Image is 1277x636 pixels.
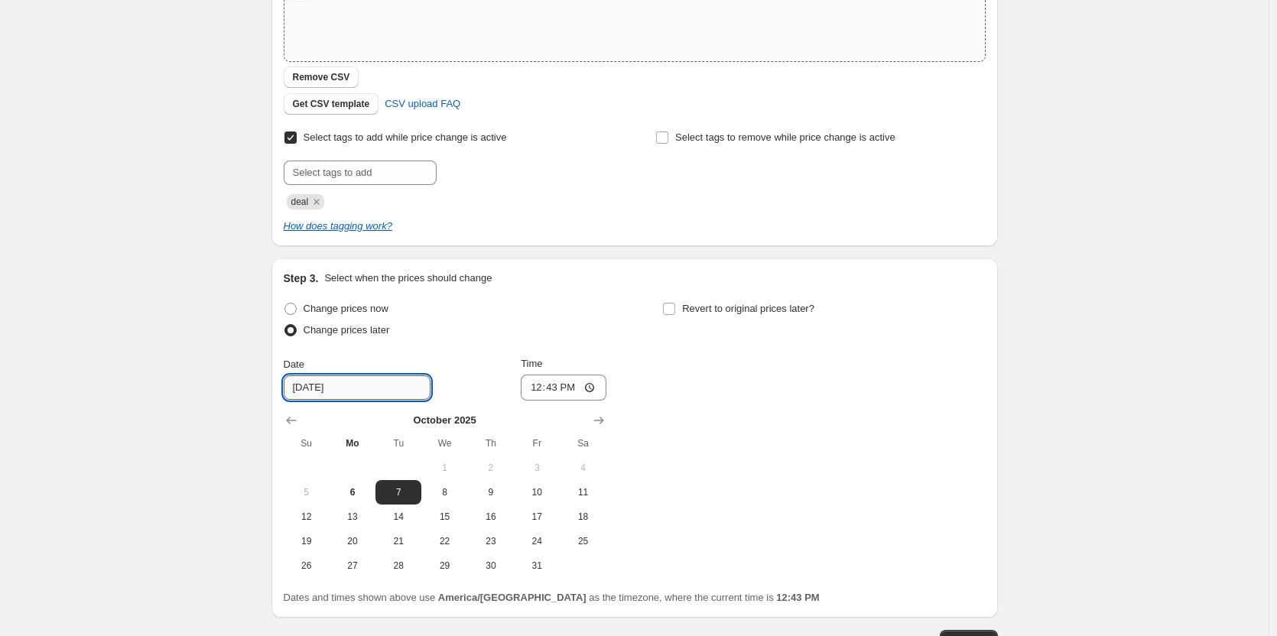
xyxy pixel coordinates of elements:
button: Saturday October 18 2025 [560,505,606,529]
button: Show next month, November 2025 [588,410,609,431]
span: Remove CSV [293,71,350,83]
span: 8 [427,486,461,498]
a: How does tagging work? [284,220,392,232]
span: 18 [566,511,600,523]
span: 10 [520,486,554,498]
span: 16 [474,511,508,523]
button: Monday October 27 2025 [330,553,375,578]
button: Friday October 10 2025 [514,480,560,505]
th: Wednesday [421,431,467,456]
th: Friday [514,431,560,456]
button: Show previous month, September 2025 [281,410,302,431]
b: 12:43 PM [776,592,819,603]
button: Remove deal [310,195,323,209]
span: 2 [474,462,508,474]
span: 19 [290,535,323,547]
span: 6 [336,486,369,498]
button: Wednesday October 1 2025 [421,456,467,480]
button: Tuesday October 7 2025 [375,480,421,505]
p: Select when the prices should change [324,271,492,286]
span: Sa [566,437,600,449]
span: Select tags to remove while price change is active [675,131,895,143]
span: 14 [382,511,415,523]
button: Sunday October 19 2025 [284,529,330,553]
span: Th [474,437,508,449]
span: Change prices now [304,303,388,314]
th: Sunday [284,431,330,456]
button: Thursday October 2 2025 [468,456,514,480]
span: 17 [520,511,554,523]
span: 30 [474,560,508,572]
span: 15 [427,511,461,523]
button: Get CSV template [284,93,379,115]
span: 13 [336,511,369,523]
button: Sunday October 26 2025 [284,553,330,578]
button: Monday October 20 2025 [330,529,375,553]
button: Sunday October 12 2025 [284,505,330,529]
span: We [427,437,461,449]
span: Change prices later [304,324,390,336]
button: Today Monday October 6 2025 [330,480,375,505]
span: 22 [427,535,461,547]
span: 23 [474,535,508,547]
button: Saturday October 25 2025 [560,529,606,553]
span: Time [521,358,542,369]
button: Saturday October 11 2025 [560,480,606,505]
span: 5 [290,486,323,498]
button: Friday October 31 2025 [514,553,560,578]
th: Saturday [560,431,606,456]
button: Sunday October 5 2025 [284,480,330,505]
th: Monday [330,431,375,456]
input: Select tags to add [284,161,437,185]
span: 9 [474,486,508,498]
button: Wednesday October 22 2025 [421,529,467,553]
input: 10/6/2025 [284,375,431,400]
span: Get CSV template [293,98,370,110]
span: Date [284,359,304,370]
button: Thursday October 23 2025 [468,529,514,553]
span: 29 [427,560,461,572]
span: Dates and times shown above use as the timezone, where the current time is [284,592,820,603]
button: Thursday October 9 2025 [468,480,514,505]
button: Remove CSV [284,67,359,88]
b: America/[GEOGRAPHIC_DATA] [438,592,587,603]
button: Wednesday October 8 2025 [421,480,467,505]
th: Thursday [468,431,514,456]
h2: Step 3. [284,271,319,286]
span: deal [291,196,309,207]
span: 28 [382,560,415,572]
button: Wednesday October 29 2025 [421,553,467,578]
span: 27 [336,560,369,572]
span: Mo [336,437,369,449]
span: 3 [520,462,554,474]
span: 11 [566,486,600,498]
button: Thursday October 16 2025 [468,505,514,529]
span: 25 [566,535,600,547]
span: 26 [290,560,323,572]
button: Friday October 24 2025 [514,529,560,553]
button: Friday October 17 2025 [514,505,560,529]
button: Monday October 13 2025 [330,505,375,529]
span: Tu [382,437,415,449]
span: 7 [382,486,415,498]
span: Fr [520,437,554,449]
th: Tuesday [375,431,421,456]
span: Revert to original prices later? [682,303,814,314]
input: 12:00 [521,375,606,401]
button: Tuesday October 28 2025 [375,553,421,578]
button: Saturday October 4 2025 [560,456,606,480]
span: 12 [290,511,323,523]
button: Friday October 3 2025 [514,456,560,480]
button: Tuesday October 14 2025 [375,505,421,529]
span: 24 [520,535,554,547]
a: CSV upload FAQ [375,92,470,116]
span: 4 [566,462,600,474]
span: 1 [427,462,461,474]
button: Tuesday October 21 2025 [375,529,421,553]
span: 21 [382,535,415,547]
span: 20 [336,535,369,547]
span: Select tags to add while price change is active [304,131,507,143]
button: Thursday October 30 2025 [468,553,514,578]
span: CSV upload FAQ [385,96,460,112]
